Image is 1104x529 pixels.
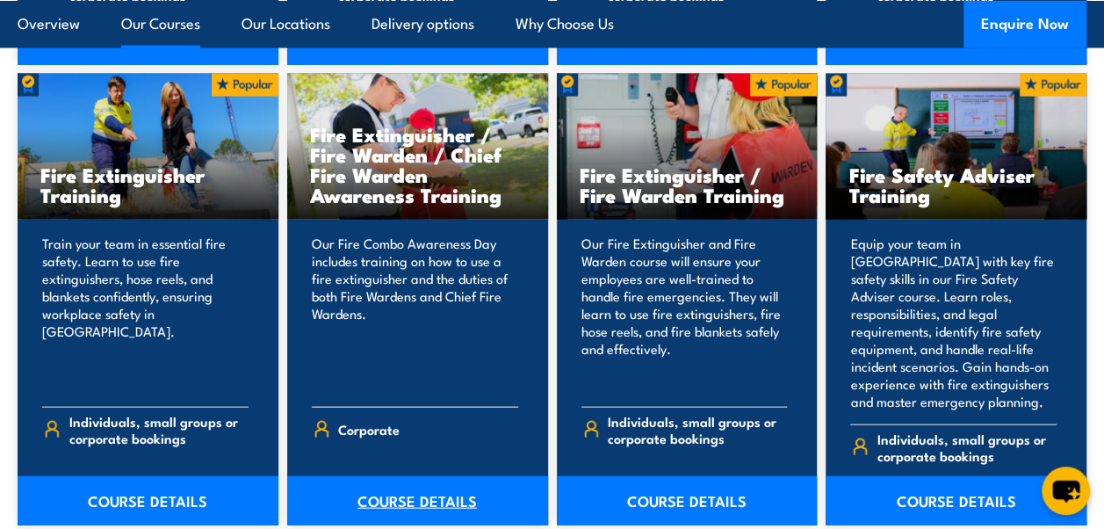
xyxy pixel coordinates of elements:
[557,476,818,525] a: COURSE DETAILS
[312,235,518,393] p: Our Fire Combo Awareness Day includes training on how to use a fire extinguisher and the duties o...
[608,413,787,446] span: Individuals, small groups or corporate bookings
[581,235,788,393] p: Our Fire Extinguisher and Fire Warden course will ensure your employees are well-trained to handl...
[287,476,548,525] a: COURSE DETAILS
[18,476,278,525] a: COURSE DETAILS
[580,164,795,205] h3: Fire Extinguisher / Fire Warden Training
[310,124,525,205] h3: Fire Extinguisher / Fire Warden / Chief Fire Warden Awareness Training
[42,235,249,393] p: Train your team in essential fire safety. Learn to use fire extinguishers, hose reels, and blanke...
[850,235,1057,410] p: Equip your team in [GEOGRAPHIC_DATA] with key fire safety skills in our Fire Safety Adviser cours...
[848,164,1064,205] h3: Fire Safety Adviser Training
[69,413,249,446] span: Individuals, small groups or corporate bookings
[1042,467,1090,515] button: chat-button
[338,416,400,443] span: Corporate
[826,476,1086,525] a: COURSE DETAILS
[877,431,1057,464] span: Individuals, small groups or corporate bookings
[40,164,256,205] h3: Fire Extinguisher Training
